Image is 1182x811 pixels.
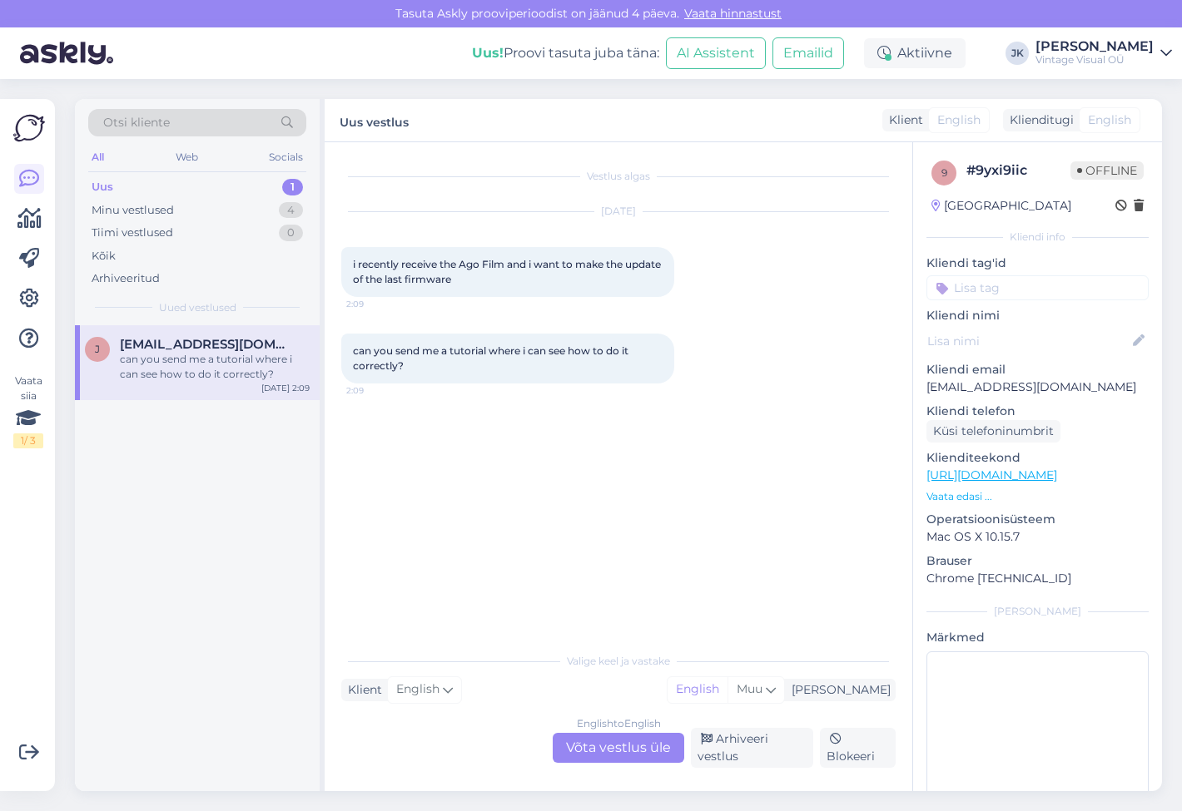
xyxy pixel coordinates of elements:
[926,489,1149,504] p: Vaata edasi ...
[279,202,303,219] div: 4
[1070,161,1144,180] span: Offline
[1088,111,1131,129] span: English
[668,677,728,702] div: English
[926,449,1149,467] p: Klienditeekond
[472,43,659,63] div: Proovi tasuta juba täna:
[941,166,947,179] span: 9
[13,373,43,448] div: Vaata siia
[926,629,1149,646] p: Märkmed
[737,681,762,696] span: Muu
[340,109,409,131] label: Uus vestlus
[13,112,45,144] img: Askly Logo
[95,343,100,355] span: j
[341,204,896,219] div: [DATE]
[92,270,160,287] div: Arhiveeritud
[88,146,107,168] div: All
[926,467,1057,482] a: [URL][DOMAIN_NAME]
[926,604,1149,619] div: [PERSON_NAME]
[553,733,684,763] div: Võta vestlus üle
[966,161,1070,180] div: # 9yxi9iic
[346,298,409,310] span: 2:09
[926,552,1149,570] p: Brauser
[1035,40,1172,67] a: [PERSON_NAME]Vintage Visual OÜ
[92,248,116,265] div: Kõik
[472,45,504,61] b: Uus!
[341,169,896,184] div: Vestlus algas
[577,716,661,731] div: English to English
[926,307,1149,324] p: Kliendi nimi
[346,384,409,397] span: 2:09
[691,728,813,768] div: Arhiveeri vestlus
[864,38,966,68] div: Aktiivne
[882,111,923,129] div: Klient
[926,420,1060,443] div: Küsi telefoninumbrit
[772,37,844,69] button: Emailid
[1035,40,1154,53] div: [PERSON_NAME]
[120,337,293,352] span: jorgephotographer@gmail.com
[120,352,310,382] div: can you send me a tutorial where i can see how to do it correctly?
[820,728,896,768] div: Blokeeri
[159,300,236,315] span: Uued vestlused
[926,361,1149,378] p: Kliendi email
[926,378,1149,396] p: [EMAIL_ADDRESS][DOMAIN_NAME]
[926,511,1149,528] p: Operatsioonisüsteem
[926,230,1149,245] div: Kliendi info
[926,403,1149,420] p: Kliendi telefon
[926,570,1149,587] p: Chrome [TECHNICAL_ID]
[926,275,1149,300] input: Lisa tag
[353,258,663,285] span: i recently receive the Ago Film and i want to make the update of the last firmware
[266,146,306,168] div: Socials
[396,680,440,699] span: English
[679,6,787,21] a: Vaata hinnastust
[341,654,896,669] div: Valige keel ja vastake
[92,202,174,219] div: Minu vestlused
[666,37,766,69] button: AI Assistent
[926,528,1149,546] p: Mac OS X 10.15.7
[279,225,303,241] div: 0
[1006,42,1029,65] div: JK
[931,197,1071,215] div: [GEOGRAPHIC_DATA]
[282,179,303,195] div: 1
[261,382,310,394] div: [DATE] 2:09
[92,179,113,195] div: Uus
[92,225,173,241] div: Tiimi vestlused
[937,111,981,129] span: English
[926,255,1149,272] p: Kliendi tag'id
[103,114,170,131] span: Otsi kliente
[172,146,201,168] div: Web
[341,681,382,699] div: Klient
[353,344,631,372] span: can you send me a tutorial where i can see how to do it correctly?
[1003,111,1074,129] div: Klienditugi
[927,332,1130,350] input: Lisa nimi
[1035,53,1154,67] div: Vintage Visual OÜ
[785,681,891,699] div: [PERSON_NAME]
[13,433,43,448] div: 1 / 3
